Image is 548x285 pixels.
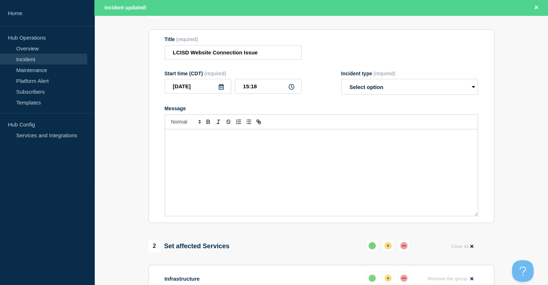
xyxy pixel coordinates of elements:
[244,117,254,126] button: Toggle bulleted list
[369,275,376,282] div: up
[213,117,223,126] button: Toggle italic text
[104,5,147,10] span: Incident updated!
[400,242,407,249] div: down
[148,240,230,252] div: Set affected Services
[532,4,541,12] button: Close banner
[165,36,302,42] div: Title
[235,79,302,94] input: HH:MM
[400,275,407,282] div: down
[165,129,478,216] div: Message
[366,239,379,252] button: up
[446,239,478,253] button: Clear all
[204,71,226,76] span: (required)
[165,79,231,94] input: YYYY-MM-DD
[148,240,161,252] span: 2
[223,117,233,126] button: Toggle strikethrough text
[165,276,200,282] p: Infrastructure
[341,79,478,95] select: Incident type
[512,260,534,282] iframe: Help Scout Beacon - Open
[165,106,478,111] div: Message
[165,71,302,76] div: Start time (CDT)
[366,272,379,285] button: up
[165,45,302,60] input: Title
[397,239,410,252] button: down
[203,117,213,126] button: Toggle bold text
[428,276,467,281] span: Remove the group
[233,117,244,126] button: Toggle ordered list
[384,275,392,282] div: affected
[168,117,203,126] span: Font size
[382,272,395,285] button: affected
[254,117,264,126] button: Toggle link
[341,71,478,76] div: Incident type
[384,242,392,249] div: affected
[369,242,376,249] div: up
[176,36,198,42] span: (required)
[374,71,396,76] span: (required)
[397,272,410,285] button: down
[382,239,395,252] button: affected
